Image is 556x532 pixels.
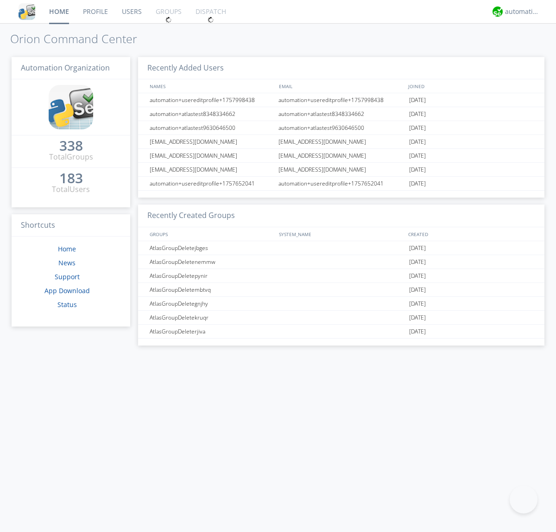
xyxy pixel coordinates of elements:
div: 338 [59,141,83,150]
div: [EMAIL_ADDRESS][DOMAIN_NAME] [276,149,407,162]
a: 338 [59,141,83,152]
a: [EMAIL_ADDRESS][DOMAIN_NAME][EMAIL_ADDRESS][DOMAIN_NAME][DATE] [138,163,544,177]
div: automation+usereditprofile+1757652041 [276,177,407,190]
span: [DATE] [409,325,426,339]
div: AtlasGroupDeletegnjhy [147,297,276,310]
span: Automation Organization [21,63,110,73]
a: Home [58,244,76,253]
div: automation+atlastest9630646500 [147,121,276,135]
a: automation+usereditprofile+1757998438automation+usereditprofile+1757998438[DATE] [138,93,544,107]
span: [DATE] [409,255,426,269]
span: [DATE] [409,311,426,325]
h3: Shortcuts [12,214,130,237]
div: [EMAIL_ADDRESS][DOMAIN_NAME] [147,163,276,176]
div: automation+atlastest8348334662 [276,107,407,121]
div: GROUPS [147,227,274,241]
div: SYSTEM_NAME [277,227,406,241]
a: AtlasGroupDeletepynir[DATE] [138,269,544,283]
div: AtlasGroupDeletepynir [147,269,276,282]
a: AtlasGroupDeleterjiva[DATE] [138,325,544,339]
span: [DATE] [409,163,426,177]
a: [EMAIL_ADDRESS][DOMAIN_NAME][EMAIL_ADDRESS][DOMAIN_NAME][DATE] [138,149,544,163]
div: AtlasGroupDeletekruqr [147,311,276,324]
div: [EMAIL_ADDRESS][DOMAIN_NAME] [147,135,276,148]
div: EMAIL [277,79,406,93]
a: Status [57,300,77,309]
div: JOINED [406,79,536,93]
div: automation+atlastest9630646500 [276,121,407,135]
img: cddb5a64eb264b2086981ab96f4c1ba7 [19,3,35,20]
div: [EMAIL_ADDRESS][DOMAIN_NAME] [147,149,276,162]
span: [DATE] [409,107,426,121]
a: AtlasGroupDeletembtvq[DATE] [138,283,544,297]
span: [DATE] [409,177,426,191]
a: AtlasGroupDeletejbges[DATE] [138,241,544,255]
div: automation+atlas [505,7,540,16]
div: AtlasGroupDeletejbges [147,241,276,255]
img: spin.svg [165,17,172,23]
div: CREATED [406,227,536,241]
h3: Recently Added Users [138,57,544,80]
span: [DATE] [409,297,426,311]
span: [DATE] [409,149,426,163]
div: automation+usereditprofile+1757998438 [276,93,407,107]
div: 183 [59,173,83,183]
a: [EMAIL_ADDRESS][DOMAIN_NAME][EMAIL_ADDRESS][DOMAIN_NAME][DATE] [138,135,544,149]
div: NAMES [147,79,274,93]
img: cddb5a64eb264b2086981ab96f4c1ba7 [49,85,93,129]
a: automation+atlastest9630646500automation+atlastest9630646500[DATE] [138,121,544,135]
div: AtlasGroupDeletembtvq [147,283,276,296]
a: AtlasGroupDeletenemmw[DATE] [138,255,544,269]
a: News [58,258,76,267]
div: [EMAIL_ADDRESS][DOMAIN_NAME] [276,163,407,176]
span: [DATE] [409,135,426,149]
div: AtlasGroupDeletenemmw [147,255,276,269]
span: [DATE] [409,269,426,283]
a: 183 [59,173,83,184]
div: Total Groups [49,152,93,162]
h3: Recently Created Groups [138,205,544,227]
a: App Download [44,286,90,295]
div: automation+usereditprofile+1757998438 [147,93,276,107]
img: spin.svg [208,17,214,23]
span: [DATE] [409,283,426,297]
a: AtlasGroupDeletegnjhy[DATE] [138,297,544,311]
div: AtlasGroupDeleterjiva [147,325,276,338]
div: Total Users [52,184,90,195]
a: AtlasGroupDeletekruqr[DATE] [138,311,544,325]
div: automation+usereditprofile+1757652041 [147,177,276,190]
iframe: Toggle Customer Support [510,486,537,513]
a: automation+atlastest8348334662automation+atlastest8348334662[DATE] [138,107,544,121]
a: Support [55,272,80,281]
span: [DATE] [409,121,426,135]
span: [DATE] [409,93,426,107]
a: automation+usereditprofile+1757652041automation+usereditprofile+1757652041[DATE] [138,177,544,191]
span: [DATE] [409,241,426,255]
div: [EMAIL_ADDRESS][DOMAIN_NAME] [276,135,407,148]
div: automation+atlastest8348334662 [147,107,276,121]
img: d2d01cd9b4174d08988066c6d424eccd [493,6,503,17]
